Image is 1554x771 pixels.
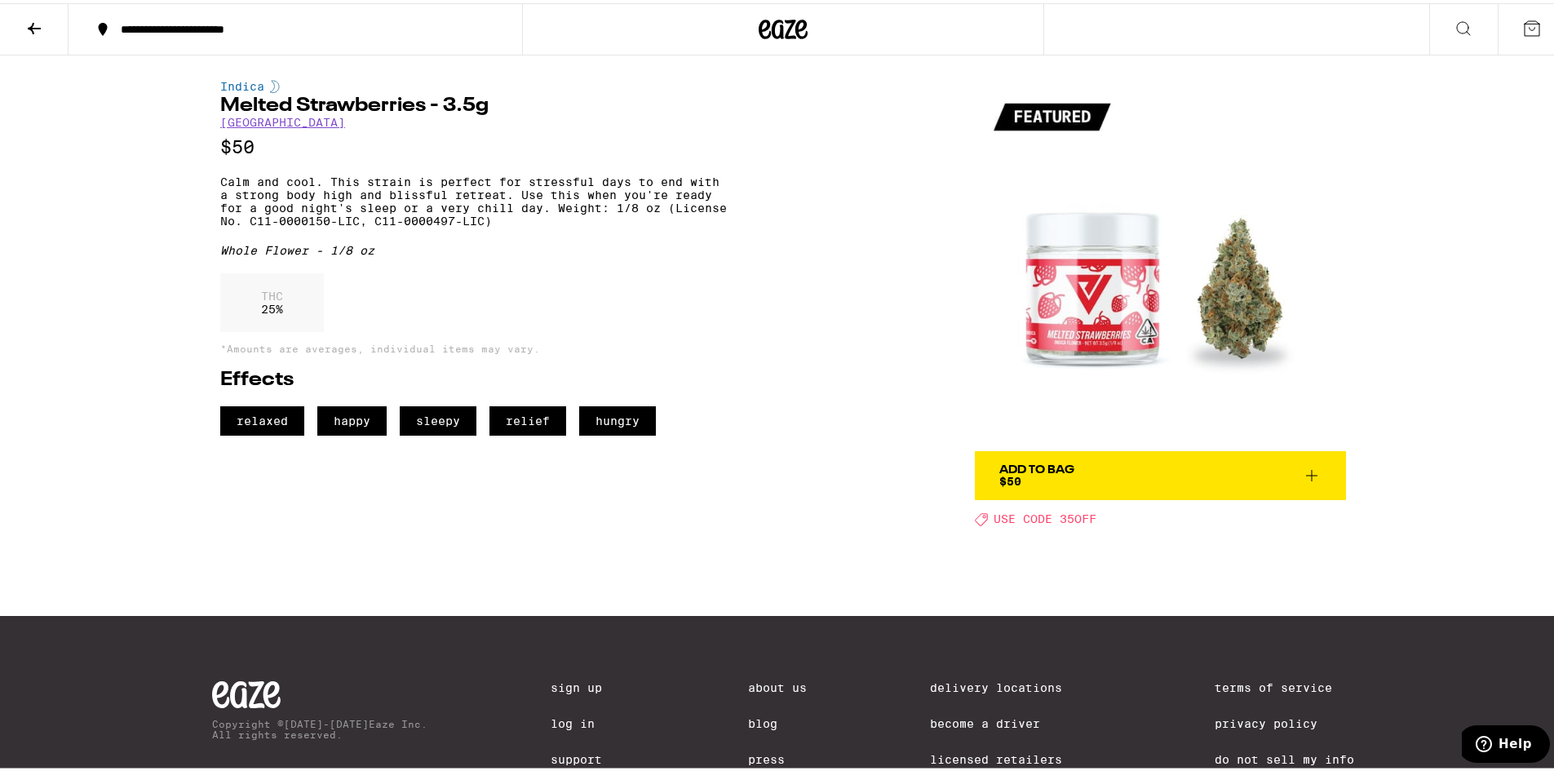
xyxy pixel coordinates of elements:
[551,714,624,727] a: Log In
[999,461,1074,472] div: Add To Bag
[551,678,624,691] a: Sign Up
[220,172,727,224] p: Calm and cool. This strain is perfect for stressful days to end with a strong body high and bliss...
[975,77,1346,448] img: Ember Valley - Melted Strawberries - 3.5g
[220,93,727,113] h1: Melted Strawberries - 3.5g
[220,113,345,126] a: [GEOGRAPHIC_DATA]
[400,403,476,432] span: sleepy
[748,678,807,691] a: About Us
[975,448,1346,497] button: Add To Bag$50
[930,678,1091,691] a: Delivery Locations
[270,77,280,90] img: indicaColor.svg
[220,77,727,90] div: Indica
[1215,678,1354,691] a: Terms of Service
[994,510,1096,523] span: USE CODE 35OFF
[212,716,427,737] p: Copyright © [DATE]-[DATE] Eaze Inc. All rights reserved.
[220,340,727,351] p: *Amounts are averages, individual items may vary.
[220,134,727,154] p: $50
[930,714,1091,727] a: Become a Driver
[748,750,807,763] a: Press
[748,714,807,727] a: Blog
[930,750,1091,763] a: Licensed Retailers
[1462,722,1550,763] iframe: Opens a widget where you can find more information
[220,367,727,387] h2: Effects
[489,403,566,432] span: relief
[220,241,727,254] div: Whole Flower - 1/8 oz
[220,270,324,329] div: 25 %
[1215,714,1354,727] a: Privacy Policy
[261,286,283,299] p: THC
[999,472,1021,485] span: $50
[551,750,624,763] a: Support
[220,403,304,432] span: relaxed
[579,403,656,432] span: hungry
[317,403,387,432] span: happy
[1215,750,1354,763] a: Do Not Sell My Info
